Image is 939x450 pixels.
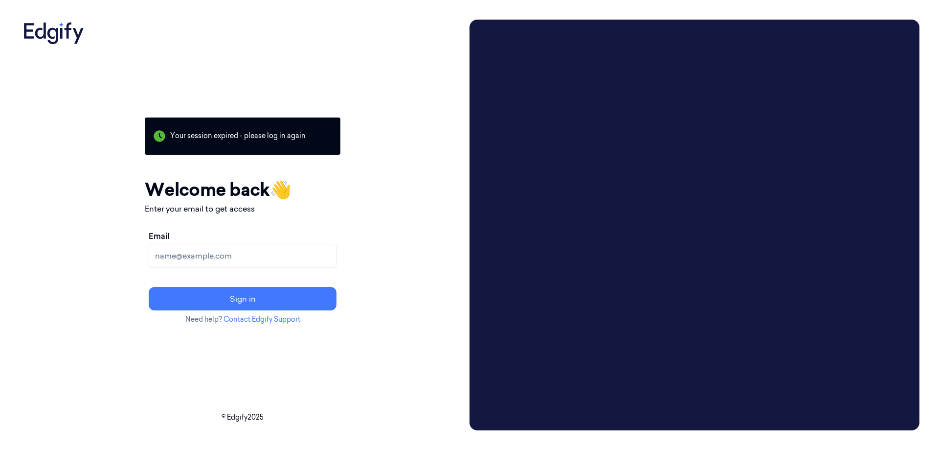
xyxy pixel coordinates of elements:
button: Sign in [149,287,336,310]
p: Need help? [145,314,340,325]
p: Enter your email to get access [145,203,340,214]
label: Email [149,230,169,242]
h1: Welcome back 👋 [145,176,340,203]
input: name@example.com [149,244,336,267]
div: Your session expired - please log in again [145,118,340,155]
a: Contact Edgify Support [224,315,300,324]
p: © Edgify 2025 [20,412,466,423]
